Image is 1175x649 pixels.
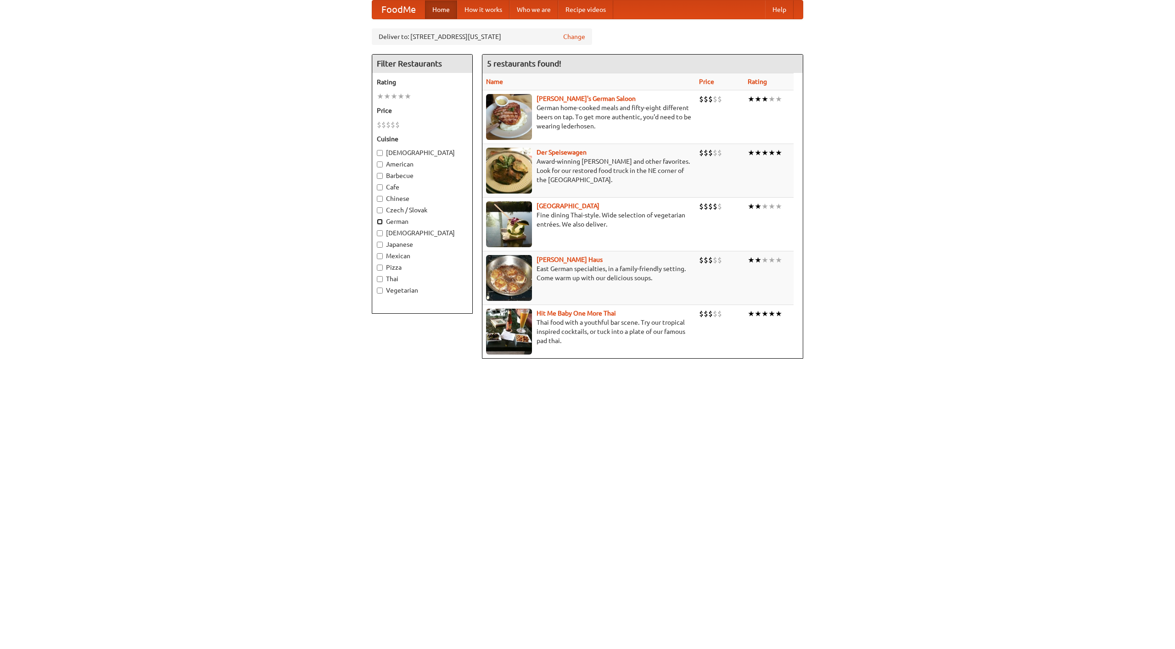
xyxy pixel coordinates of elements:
li: ★ [404,91,411,101]
li: $ [395,120,400,130]
li: ★ [748,148,755,158]
li: ★ [755,148,761,158]
label: German [377,217,468,226]
h5: Rating [377,78,468,87]
label: Pizza [377,263,468,272]
li: ★ [775,148,782,158]
li: $ [708,201,713,211]
li: $ [713,201,717,211]
img: babythai.jpg [486,309,532,355]
li: $ [717,148,722,158]
li: $ [704,94,708,104]
div: Deliver to: [STREET_ADDRESS][US_STATE] [372,28,592,45]
p: Fine dining Thai-style. Wide selection of vegetarian entrées. We also deliver. [486,211,692,229]
a: [PERSON_NAME]'s German Saloon [537,95,636,102]
li: $ [377,120,381,130]
li: ★ [391,91,397,101]
label: Thai [377,274,468,283]
li: $ [708,94,713,104]
li: $ [708,309,713,319]
li: ★ [761,94,768,104]
li: $ [699,201,704,211]
li: $ [699,255,704,265]
li: ★ [768,309,775,319]
img: kohlhaus.jpg [486,255,532,301]
a: [PERSON_NAME] Haus [537,256,603,263]
label: Barbecue [377,171,468,180]
li: ★ [755,255,761,265]
input: [DEMOGRAPHIC_DATA] [377,230,383,236]
img: esthers.jpg [486,94,532,140]
li: ★ [761,255,768,265]
li: $ [713,309,717,319]
h5: Price [377,106,468,115]
li: ★ [755,94,761,104]
label: Mexican [377,251,468,261]
li: $ [699,309,704,319]
li: ★ [775,255,782,265]
input: Czech / Slovak [377,207,383,213]
p: Award-winning [PERSON_NAME] and other favorites. Look for our restored food truck in the NE corne... [486,157,692,184]
p: East German specialties, in a family-friendly setting. Come warm up with our delicious soups. [486,264,692,283]
li: $ [717,201,722,211]
a: Help [765,0,794,19]
li: ★ [377,91,384,101]
label: Vegetarian [377,286,468,295]
input: German [377,219,383,225]
label: Chinese [377,194,468,203]
li: $ [713,94,717,104]
input: American [377,161,383,167]
li: $ [704,148,708,158]
a: Who we are [509,0,558,19]
ng-pluralize: 5 restaurants found! [487,59,561,68]
li: ★ [761,201,768,211]
input: Barbecue [377,173,383,179]
a: Rating [748,78,767,85]
li: $ [381,120,386,130]
li: $ [713,255,717,265]
input: Chinese [377,196,383,202]
li: ★ [775,94,782,104]
li: $ [391,120,395,130]
li: $ [704,309,708,319]
label: [DEMOGRAPHIC_DATA] [377,228,468,238]
li: ★ [748,201,755,211]
a: Change [563,32,585,41]
input: Vegetarian [377,288,383,294]
li: $ [699,94,704,104]
li: ★ [768,94,775,104]
li: $ [704,201,708,211]
li: ★ [397,91,404,101]
li: ★ [768,255,775,265]
img: speisewagen.jpg [486,148,532,194]
input: [DEMOGRAPHIC_DATA] [377,150,383,156]
li: ★ [761,309,768,319]
li: $ [708,255,713,265]
input: Thai [377,276,383,282]
li: $ [386,120,391,130]
a: [GEOGRAPHIC_DATA] [537,202,599,210]
li: ★ [768,148,775,158]
li: $ [713,148,717,158]
li: $ [699,148,704,158]
label: Czech / Slovak [377,205,468,215]
a: Hit Me Baby One More Thai [537,310,616,317]
a: FoodMe [372,0,425,19]
li: ★ [748,309,755,319]
label: [DEMOGRAPHIC_DATA] [377,148,468,157]
a: Name [486,78,503,85]
a: Der Speisewagen [537,149,587,156]
label: Cafe [377,183,468,192]
li: ★ [384,91,391,101]
a: Home [425,0,457,19]
a: Price [699,78,714,85]
li: ★ [761,148,768,158]
img: satay.jpg [486,201,532,247]
p: German home-cooked meals and fifty-eight different beers on tap. To get more authentic, you'd nee... [486,103,692,131]
li: ★ [768,201,775,211]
